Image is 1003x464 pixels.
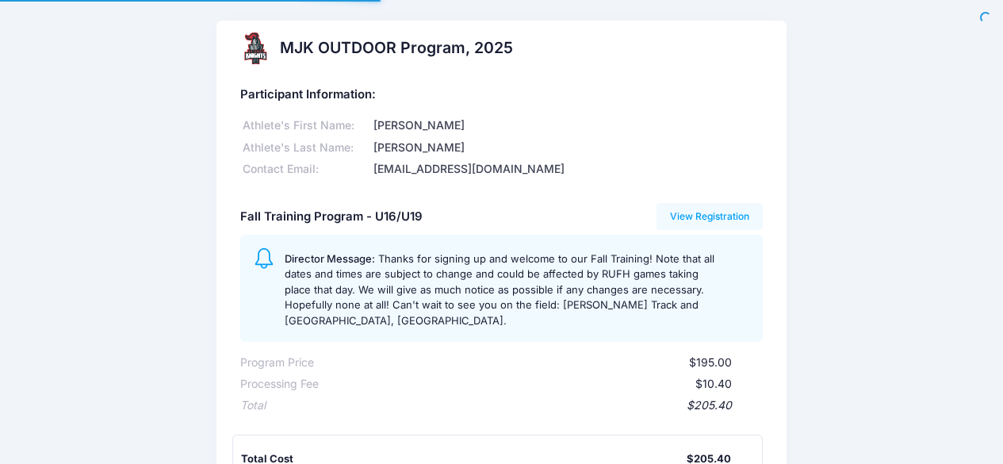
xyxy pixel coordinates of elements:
[657,203,764,230] a: View Registration
[240,88,764,102] h5: Participant Information:
[240,161,371,178] div: Contact Email:
[371,161,764,178] div: [EMAIL_ADDRESS][DOMAIN_NAME]
[240,210,423,224] h5: Fall Training Program - U16/U19
[689,355,732,369] span: $195.00
[240,140,371,156] div: Athlete's Last Name:
[240,117,371,134] div: Athlete's First Name:
[266,397,733,414] div: $205.40
[280,39,513,57] h2: MJK OUTDOOR Program, 2025
[240,376,319,393] div: Processing Fee
[285,252,375,265] span: Director Message:
[240,355,314,371] div: Program Price
[285,252,714,327] span: Thanks for signing up and welcome to our Fall Training! Note that all dates and times are subject...
[319,376,733,393] div: $10.40
[240,397,266,414] div: Total
[371,140,764,156] div: [PERSON_NAME]
[371,117,764,134] div: [PERSON_NAME]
